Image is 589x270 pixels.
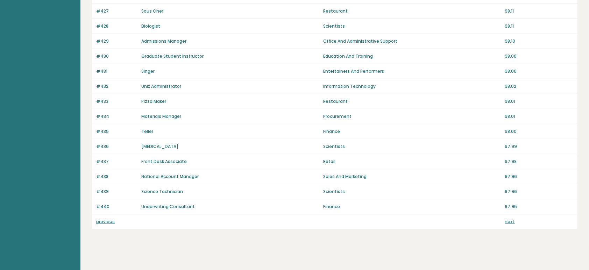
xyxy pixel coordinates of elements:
a: Biologist [141,23,160,29]
a: previous [96,219,115,225]
p: 98.00 [505,128,573,135]
p: 98.06 [505,53,573,59]
p: Sales And Marketing [323,173,501,180]
p: Information Technology [323,83,501,90]
p: #439 [96,189,137,195]
p: Finance [323,204,501,210]
a: Front Desk Associate [141,158,187,164]
p: Restaurant [323,98,501,105]
a: Singer [141,68,155,74]
a: Science Technician [141,189,183,194]
p: 98.10 [505,38,573,44]
a: National Account Manager [141,173,199,179]
p: Finance [323,128,501,135]
p: 98.01 [505,113,573,120]
p: 98.01 [505,98,573,105]
a: Teller [141,128,153,134]
p: 98.06 [505,68,573,74]
a: Admissions Manager [141,38,186,44]
p: #435 [96,128,137,135]
p: #429 [96,38,137,44]
p: #430 [96,53,137,59]
a: Sous Chef [141,8,164,14]
p: 98.11 [505,8,573,14]
p: #436 [96,143,137,150]
p: Office And Administrative Support [323,38,501,44]
p: Scientists [323,143,501,150]
p: 97.96 [505,189,573,195]
a: Unix Administrator [141,83,181,89]
p: #428 [96,23,137,29]
a: next [505,219,515,225]
p: #434 [96,113,137,120]
p: Restaurant [323,8,501,14]
p: #437 [96,158,137,165]
p: #433 [96,98,137,105]
p: 97.99 [505,143,573,150]
p: Scientists [323,23,501,29]
a: [MEDICAL_DATA] [141,143,178,149]
p: 97.96 [505,173,573,180]
a: Graduate Student Instructor [141,53,204,59]
p: Education And Training [323,53,501,59]
p: #432 [96,83,137,90]
p: Entertainers And Performers [323,68,501,74]
p: #427 [96,8,137,14]
p: 98.02 [505,83,573,90]
p: Scientists [323,189,501,195]
p: 97.98 [505,158,573,165]
a: Underwriting Consultant [141,204,195,209]
p: Retail [323,158,501,165]
p: 98.11 [505,23,573,29]
p: #431 [96,68,137,74]
p: 97.95 [505,204,573,210]
a: Pizza Maker [141,98,166,104]
p: #440 [96,204,137,210]
p: #438 [96,173,137,180]
a: Materials Manager [141,113,181,119]
p: Procurement [323,113,501,120]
